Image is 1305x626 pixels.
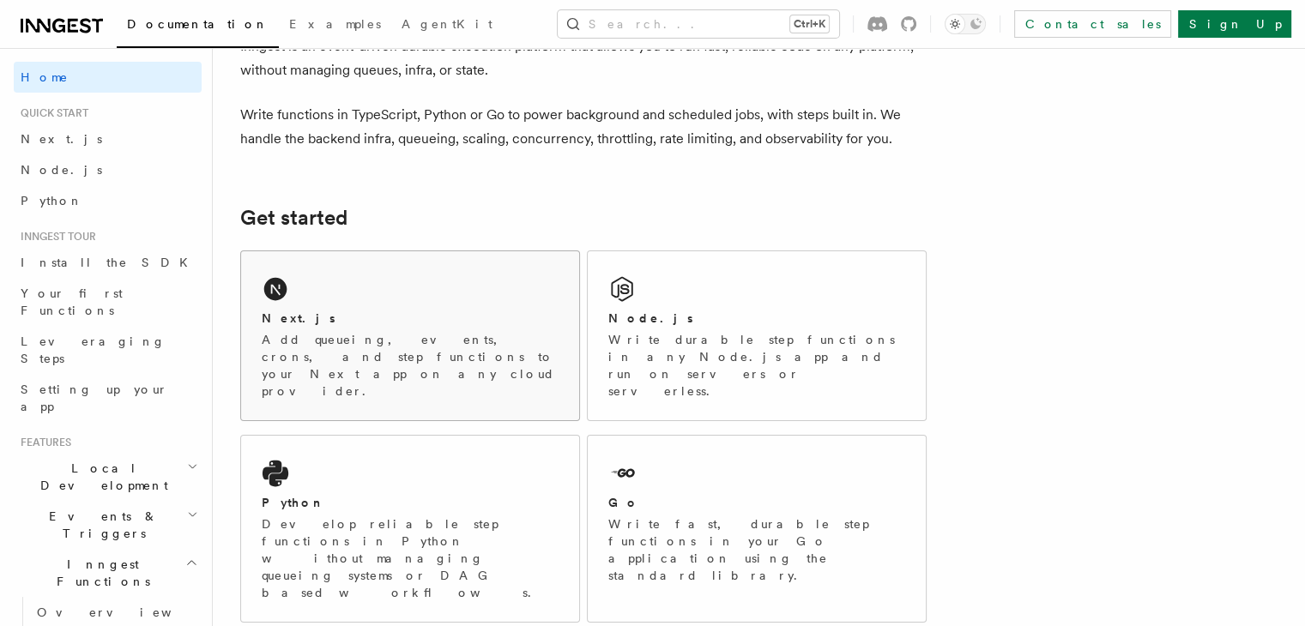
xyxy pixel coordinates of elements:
p: Write functions in TypeScript, Python or Go to power background and scheduled jobs, with steps bu... [240,103,927,151]
a: Contact sales [1014,10,1171,38]
span: Local Development [14,460,187,494]
span: AgentKit [402,17,492,31]
button: Events & Triggers [14,501,202,549]
a: Next.js [14,123,202,154]
h2: Python [262,494,325,511]
p: Write fast, durable step functions in your Go application using the standard library. [608,515,905,584]
span: Setting up your app [21,382,168,413]
span: Home [21,69,69,86]
span: Your first Functions [21,286,123,317]
span: Next.js [21,132,102,146]
a: Your first Functions [14,278,202,326]
a: Examples [279,5,391,46]
a: Next.jsAdd queueing, events, crons, and step functions to your Next app on any cloud provider. [240,250,580,421]
a: Node.jsWrite durable step functions in any Node.js app and run on servers or serverless. [587,250,927,421]
span: Documentation [127,17,269,31]
span: Overview [37,605,214,619]
a: PythonDevelop reliable step functions in Python without managing queueing systems or DAG based wo... [240,435,580,623]
kbd: Ctrl+K [790,15,829,33]
a: GoWrite fast, durable step functions in your Go application using the standard library. [587,435,927,623]
h2: Node.js [608,310,693,327]
a: Home [14,62,202,93]
a: AgentKit [391,5,503,46]
p: Add queueing, events, crons, and step functions to your Next app on any cloud provider. [262,331,559,400]
button: Toggle dark mode [945,14,986,34]
a: Python [14,185,202,216]
button: Search...Ctrl+K [558,10,839,38]
span: Features [14,436,71,449]
a: Leveraging Steps [14,326,202,374]
a: Setting up your app [14,374,202,422]
span: Install the SDK [21,256,198,269]
span: Examples [289,17,381,31]
a: Sign Up [1178,10,1291,38]
h2: Go [608,494,639,511]
p: Inngest is an event-driven durable execution platform that allows you to run fast, reliable code ... [240,34,927,82]
span: Inngest Functions [14,556,185,590]
button: Local Development [14,453,202,501]
a: Documentation [117,5,279,48]
span: Python [21,194,83,208]
p: Write durable step functions in any Node.js app and run on servers or serverless. [608,331,905,400]
span: Node.js [21,163,102,177]
button: Inngest Functions [14,549,202,597]
h2: Next.js [262,310,335,327]
span: Leveraging Steps [21,334,166,365]
a: Node.js [14,154,202,185]
span: Quick start [14,106,88,120]
a: Install the SDK [14,247,202,278]
a: Get started [240,206,347,230]
span: Events & Triggers [14,508,187,542]
span: Inngest tour [14,230,96,244]
p: Develop reliable step functions in Python without managing queueing systems or DAG based workflows. [262,515,559,601]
